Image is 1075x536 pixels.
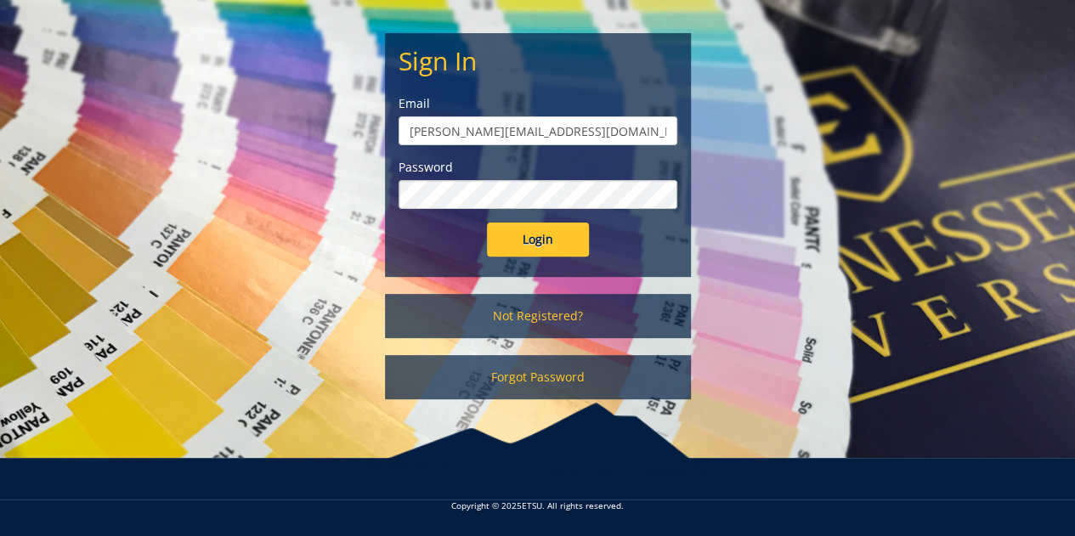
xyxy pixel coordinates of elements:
[522,499,542,511] a: ETSU
[385,355,691,399] a: Forgot Password
[399,95,677,112] label: Email
[399,47,677,75] h2: Sign In
[385,294,691,338] a: Not Registered?
[399,159,677,176] label: Password
[487,223,589,257] input: Login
